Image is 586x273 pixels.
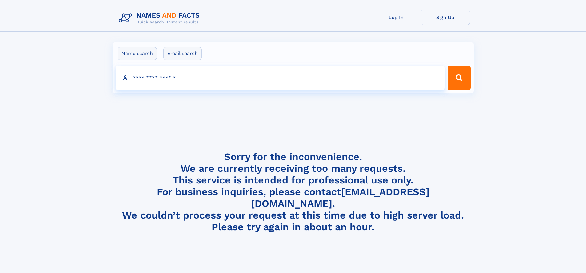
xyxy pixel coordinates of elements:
[116,151,470,233] h4: Sorry for the inconvenience. We are currently receiving too many requests. This service is intend...
[118,47,157,60] label: Name search
[421,10,470,25] a: Sign Up
[372,10,421,25] a: Log In
[116,66,445,90] input: search input
[116,10,205,26] img: Logo Names and Facts
[448,66,470,90] button: Search Button
[251,186,429,209] a: [EMAIL_ADDRESS][DOMAIN_NAME]
[163,47,202,60] label: Email search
